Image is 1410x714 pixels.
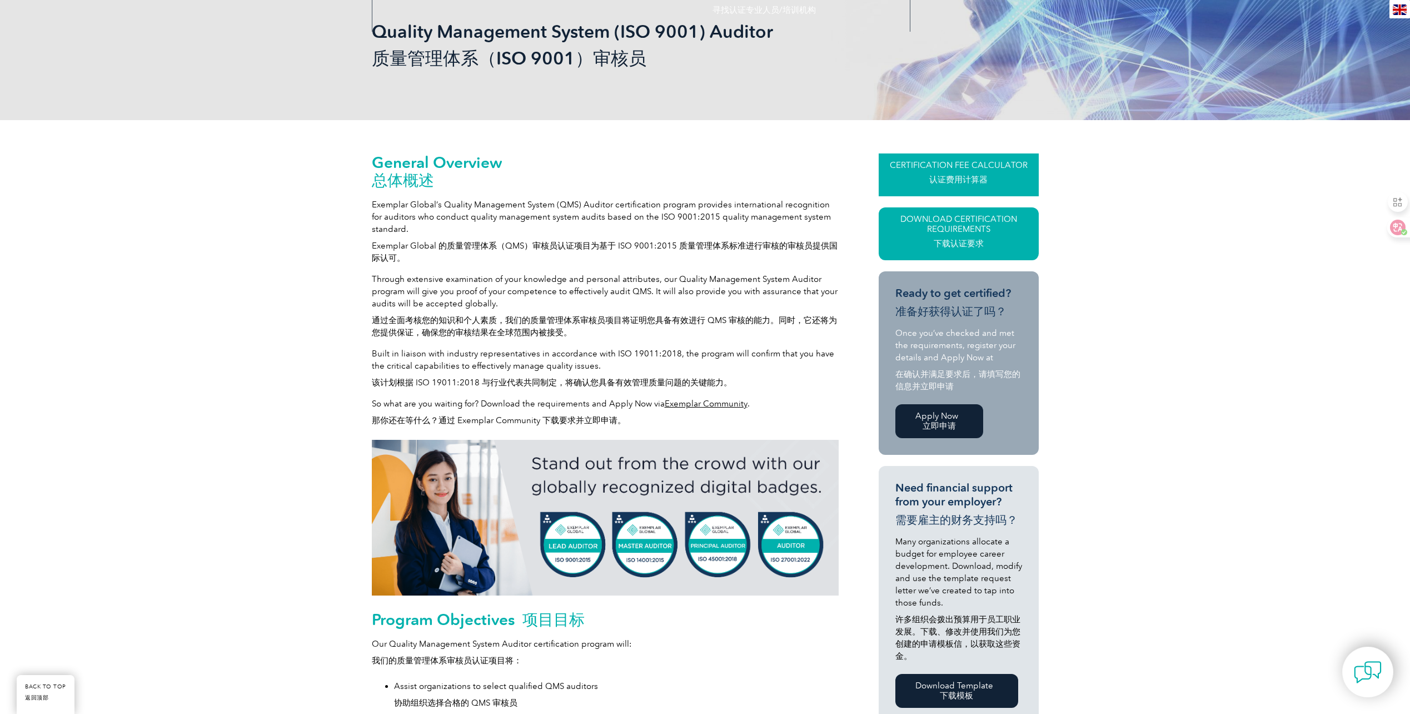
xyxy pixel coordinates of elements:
[372,611,839,628] h2: Program Objectives
[372,241,838,263] font: Exemplar Global 的质量管理体系（QMS）审核员认证项目为基于 ISO 9001:2015 质量管理体系标准进行审核的审核员提供国际认可。
[372,21,799,76] h1: Quality Management System (ISO 9001) Auditor
[923,421,956,431] font: 立即申请
[25,695,48,701] font: 返回顶部
[372,348,839,389] p: Built in liaison with industry representatives in accordance with ISO 19011:2018, the program wil...
[372,415,626,425] font: 那你还在等什么？通过 Exemplar Community 下载要求并立即申请。
[394,698,517,708] font: 协助组织选择合格的 QMS 审核员
[713,5,816,15] font: 寻找认证专业人员/培训机构
[895,513,1018,527] font: 需要雇主的财务支持吗？
[1393,4,1407,15] img: en
[372,171,434,190] font: 总体概述
[895,286,1022,319] h3: Ready to get certified?
[934,239,984,249] font: 下载认证要求
[665,399,748,409] a: Exemplar Community
[372,638,839,671] p: Our Quality Management System Auditor certification program will:
[372,47,646,69] font: 质量管理体系（ISO 9001）审核员
[879,153,1039,196] a: CERTIFICATION FEE CALCULATOR认证费用计算器
[372,199,839,264] p: Exemplar Global’s Quality Management System (QMS) Auditor certification program provides internat...
[929,175,988,185] font: 认证费用计算器
[372,315,837,338] font: 通过全面考核您的知识和个人素质，我们的质量管理体系审核员项目将证明您具备有效进行 QMS 审核的能力。同时，它还将为您提供保证，确保您的审核结果在全球范围内被接受。
[895,614,1020,661] font: 许多组织会拨出预算用于员工职业发展。下载、修改并使用我们为您创建的申请模板信，以获取这些资金。
[895,404,983,438] a: Apply Now 立即申请
[895,369,1020,391] font: 在确认并满足要求后，请填写您的信息并立即申请
[522,610,585,629] font: 项目目标
[372,153,839,189] h2: General Overview
[895,481,1022,527] h3: Need financial support from your employer?
[895,305,1007,318] font: 准备好获得认证了吗？
[895,327,1022,393] p: Once you’ve checked and met the requirements, register your details and Apply Now at
[895,674,1018,708] a: Download Template 下载模板
[372,398,839,431] p: So what are you waiting for? Download the requirements and Apply Now via .
[940,691,973,701] font: 下载模板
[895,535,1022,662] p: Many organizations allocate a budget for employee career development. Download, modify and use th...
[372,656,522,666] font: 我们的质量管理体系审核员认证项目将：
[879,207,1039,260] a: Download Certification Requirements下载认证要求
[17,675,74,714] a: BACK TO TOP返回顶部
[1354,658,1382,686] img: contact-chat.png
[372,440,839,596] img: badges
[394,680,839,713] li: Assist organizations to select qualified QMS auditors
[372,378,732,388] font: 该计划根据 ISO 19011:2018 与行业代表共同制定，将确认您具备有效管理质量问题的关键能力。
[372,273,839,339] p: Through extensive examination of your knowledge and personal attributes, our Quality Management S...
